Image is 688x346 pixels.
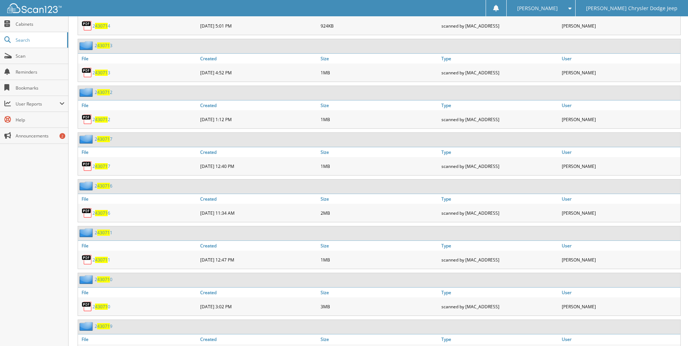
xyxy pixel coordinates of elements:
[319,299,439,314] div: 3MB
[78,288,198,297] a: File
[82,207,92,218] img: PDF.png
[78,334,198,344] a: File
[319,241,439,251] a: Size
[95,42,112,49] a: 2430713
[560,334,680,344] a: User
[16,37,63,43] span: Search
[198,100,319,110] a: Created
[198,241,319,251] a: Created
[198,112,319,127] div: [DATE] 1:12 PM
[198,299,319,314] div: [DATE] 3:02 PM
[319,112,439,127] div: 1MB
[82,114,92,125] img: PDF.png
[319,18,439,33] div: 924KB
[79,88,95,97] img: folder2.png
[16,53,65,59] span: Scan
[440,206,560,220] div: scanned by [MAC_ADDRESS]
[198,252,319,267] div: [DATE] 12:47 PM
[78,241,198,251] a: File
[560,100,680,110] a: User
[440,100,560,110] a: Type
[16,133,65,139] span: Announcements
[78,100,198,110] a: File
[95,136,112,142] a: 2430717
[440,65,560,80] div: scanned by [MAC_ADDRESS]
[82,67,92,78] img: PDF.png
[560,194,680,204] a: User
[517,6,558,11] span: [PERSON_NAME]
[198,159,319,173] div: [DATE] 12:40 PM
[560,252,680,267] div: [PERSON_NAME]
[560,54,680,63] a: User
[16,69,65,75] span: Reminders
[440,241,560,251] a: Type
[95,257,108,263] span: 43071
[198,334,319,344] a: Created
[79,135,95,144] img: folder2.png
[440,334,560,344] a: Type
[95,304,108,310] span: 43071
[560,241,680,251] a: User
[16,21,65,27] span: Cabinets
[95,89,112,95] a: 2430712
[92,257,110,263] a: 2430711
[92,163,110,169] a: 2430717
[198,288,319,297] a: Created
[440,54,560,63] a: Type
[319,100,439,110] a: Size
[95,23,108,29] span: 43071
[79,322,95,331] img: folder2.png
[95,323,112,329] a: 2430719
[79,275,95,284] img: folder2.png
[440,18,560,33] div: scanned by [MAC_ADDRESS]
[78,147,198,157] a: File
[82,254,92,265] img: PDF.png
[95,230,112,236] a: 2430711
[97,42,110,49] span: 43071
[97,136,110,142] span: 43071
[16,117,65,123] span: Help
[95,70,108,76] span: 43071
[7,3,62,13] img: scan123-logo-white.svg
[440,159,560,173] div: scanned by [MAC_ADDRESS]
[652,311,688,346] iframe: Chat Widget
[59,133,65,139] div: 2
[82,301,92,312] img: PDF.png
[560,159,680,173] div: [PERSON_NAME]
[198,194,319,204] a: Created
[560,206,680,220] div: [PERSON_NAME]
[198,18,319,33] div: [DATE] 5:01 PM
[560,18,680,33] div: [PERSON_NAME]
[95,116,108,123] span: 43071
[440,288,560,297] a: Type
[319,206,439,220] div: 2MB
[198,206,319,220] div: [DATE] 11:34 AM
[560,112,680,127] div: [PERSON_NAME]
[95,183,112,189] a: 2430716
[97,89,110,95] span: 43071
[319,288,439,297] a: Size
[95,210,108,216] span: 43071
[440,299,560,314] div: scanned by [MAC_ADDRESS]
[198,147,319,157] a: Created
[92,116,110,123] a: 2430712
[198,54,319,63] a: Created
[79,228,95,237] img: folder2.png
[16,101,59,107] span: User Reports
[95,163,108,169] span: 43071
[319,159,439,173] div: 1MB
[92,70,110,76] a: 2430713
[319,65,439,80] div: 1MB
[78,194,198,204] a: File
[95,276,112,283] a: 2430710
[97,183,110,189] span: 43071
[440,252,560,267] div: scanned by [MAC_ADDRESS]
[78,54,198,63] a: File
[16,85,65,91] span: Bookmarks
[97,230,110,236] span: 43071
[586,6,677,11] span: [PERSON_NAME] Chrysler Dodge Jeep
[560,299,680,314] div: [PERSON_NAME]
[319,54,439,63] a: Size
[97,276,110,283] span: 43071
[82,161,92,172] img: PDF.png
